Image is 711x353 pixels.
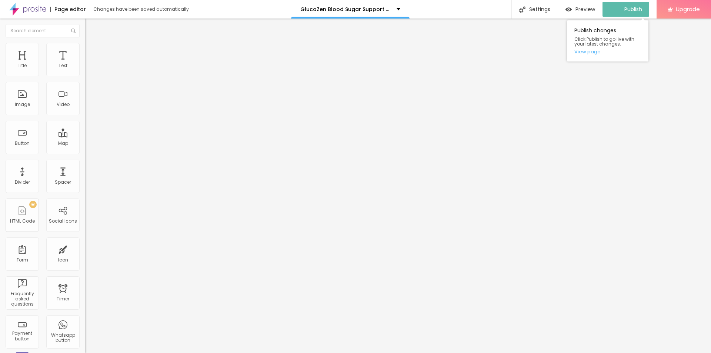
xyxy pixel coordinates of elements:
[558,2,602,17] button: Preview
[624,6,642,12] span: Publish
[17,257,28,263] div: Form
[574,49,641,54] a: View page
[50,7,86,12] div: Page editor
[57,102,70,107] div: Video
[85,19,711,353] iframe: Editor
[58,141,68,146] div: Map
[93,7,189,11] div: Changes have been saved automatically
[18,63,27,68] div: Title
[48,333,77,343] div: Whatsapp button
[57,296,69,302] div: Timer
[574,37,641,46] span: Click Publish to go live with your latest changes.
[567,20,648,61] div: Publish changes
[15,180,30,185] div: Divider
[10,219,35,224] div: HTML Code
[300,7,391,12] p: GlucoZen Blood Sugar Support UK Reviews
[49,219,77,224] div: Social Icons
[6,24,80,37] input: Search element
[55,180,71,185] div: Spacer
[15,141,30,146] div: Button
[676,6,700,12] span: Upgrade
[7,331,37,342] div: Payment button
[15,102,30,107] div: Image
[602,2,649,17] button: Publish
[519,6,525,13] img: Icone
[71,29,76,33] img: Icone
[59,63,67,68] div: Text
[58,257,68,263] div: Icon
[575,6,595,12] span: Preview
[7,291,37,307] div: Frequently asked questions
[565,6,572,13] img: view-1.svg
